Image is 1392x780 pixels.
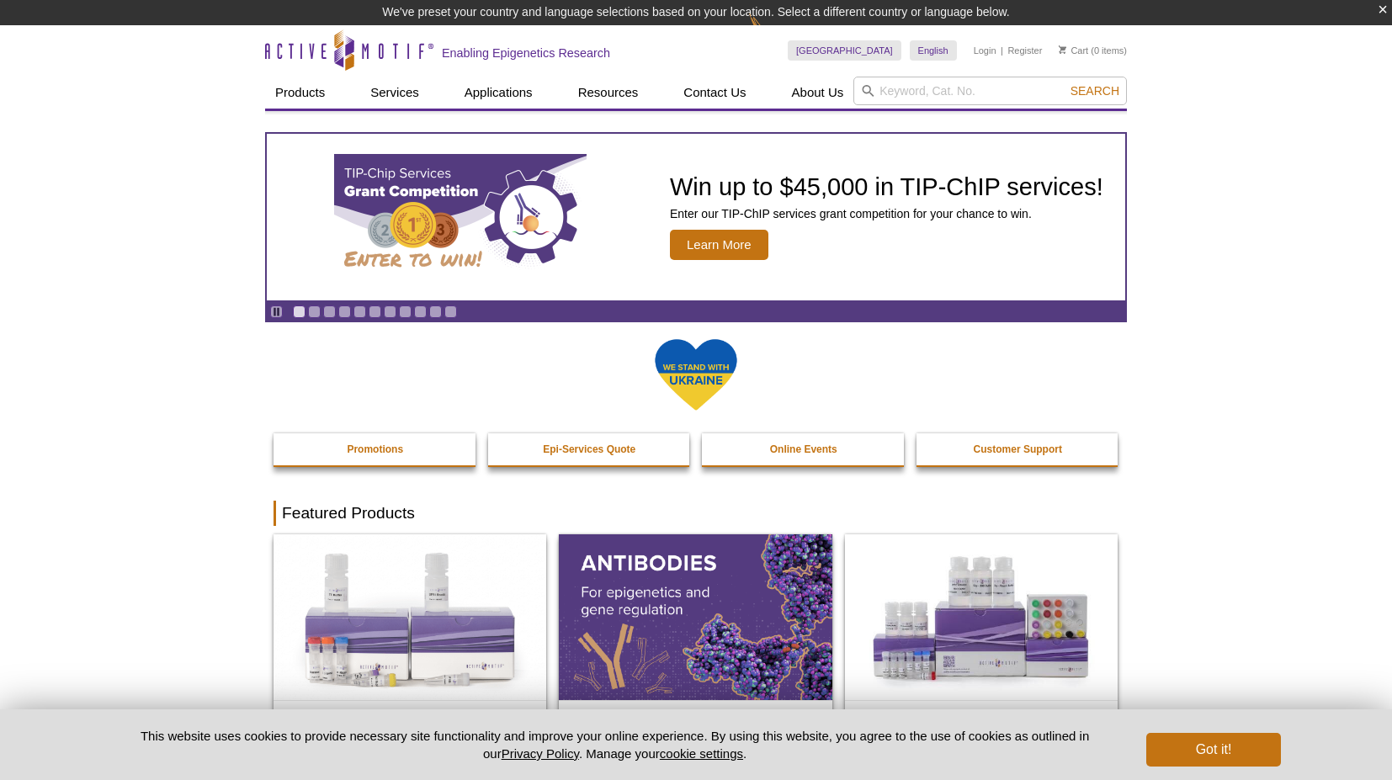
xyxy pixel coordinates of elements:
a: Go to slide 9 [414,305,427,318]
a: Epi-Services Quote [488,433,692,465]
img: All Antibodies [559,534,831,699]
img: We Stand With Ukraine [654,337,738,412]
h2: DNA Library Prep Kit for Illumina [282,705,538,730]
button: Search [1065,83,1124,98]
strong: Customer Support [974,443,1062,455]
a: Online Events [702,433,906,465]
img: TIP-ChIP Services Grant Competition [334,154,587,280]
a: Contact Us [673,77,756,109]
a: Go to slide 1 [293,305,305,318]
span: Learn More [670,230,768,260]
img: DNA Library Prep Kit for Illumina [274,534,546,699]
span: Search [1071,84,1119,98]
strong: Online Events [770,443,837,455]
img: Your Cart [1059,45,1066,54]
p: This website uses cookies to provide necessary site functionality and improve your online experie... [111,727,1118,762]
a: Register [1007,45,1042,56]
a: [GEOGRAPHIC_DATA] [788,40,901,61]
a: Services [360,77,429,109]
a: English [910,40,957,61]
a: Cart [1059,45,1088,56]
a: Login [974,45,996,56]
a: Go to slide 11 [444,305,457,318]
article: TIP-ChIP Services Grant Competition [267,134,1125,300]
a: TIP-ChIP Services Grant Competition Win up to $45,000 in TIP-ChIP services! Enter our TIP-ChIP se... [267,134,1125,300]
a: Go to slide 5 [353,305,366,318]
a: Go to slide 8 [399,305,412,318]
h2: Antibodies [567,705,823,730]
input: Keyword, Cat. No. [853,77,1127,105]
li: | [1001,40,1003,61]
a: Privacy Policy [502,746,579,761]
a: Resources [568,77,649,109]
h2: Featured Products [274,501,1118,526]
h2: Win up to $45,000 in TIP-ChIP services! [670,174,1103,199]
p: Enter our TIP-ChIP services grant competition for your chance to win. [670,206,1103,221]
a: Customer Support [916,433,1120,465]
img: CUT&Tag-IT® Express Assay Kit [845,534,1118,699]
a: Go to slide 3 [323,305,336,318]
h2: Enabling Epigenetics Research [442,45,610,61]
a: Go to slide 6 [369,305,381,318]
strong: Epi-Services Quote [543,443,635,455]
a: Go to slide 4 [338,305,351,318]
li: (0 items) [1059,40,1127,61]
strong: Promotions [347,443,403,455]
button: Got it! [1146,733,1281,767]
a: Go to slide 2 [308,305,321,318]
a: Promotions [274,433,477,465]
img: Change Here [749,13,794,52]
a: Toggle autoplay [270,305,283,318]
a: Applications [454,77,543,109]
button: cookie settings [660,746,743,761]
a: About Us [782,77,854,109]
h2: CUT&Tag-IT Express Assay Kit [853,705,1109,730]
a: Products [265,77,335,109]
a: Go to slide 10 [429,305,442,318]
a: Go to slide 7 [384,305,396,318]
